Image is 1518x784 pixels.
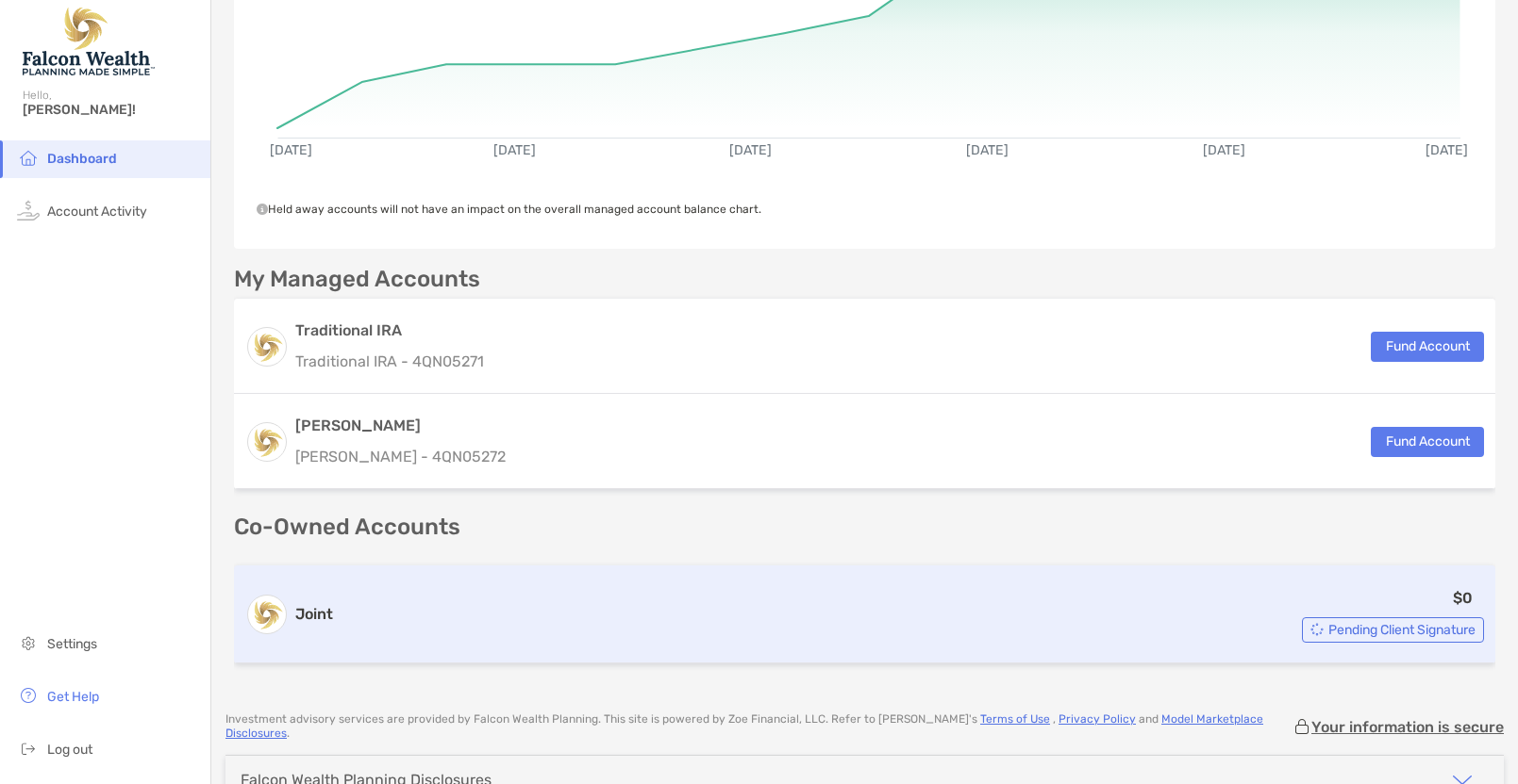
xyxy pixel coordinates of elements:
text: [DATE] [968,143,1010,159]
button: Fund Account [1371,427,1484,457]
p: $0 [1453,586,1473,610]
h3: Traditional IRA [295,319,484,342]
img: settings icon [17,631,40,654]
h3: Joint [295,603,333,626]
img: household icon [17,146,40,169]
span: Log out [47,742,92,758]
a: Privacy Policy [1059,712,1136,726]
button: Fund Account [1371,332,1484,362]
h3: [PERSON_NAME] [295,415,506,437]
text: [DATE] [730,143,773,159]
p: Traditional IRA - 4QN05271 [295,350,484,373]
a: Terms of Use [980,712,1050,726]
p: My Managed Accounts [234,268,480,291]
text: [DATE] [1428,143,1471,159]
img: get-help icon [17,684,40,707]
span: Get Help [47,689,99,705]
span: Settings [47,636,97,652]
p: Your information is secure [1311,718,1504,736]
span: Dashboard [47,151,117,167]
p: [PERSON_NAME] - 4QN05272 [295,445,506,468]
img: Account Status icon [1310,623,1324,636]
p: Co-Owned Accounts [234,515,1495,539]
text: [DATE] [1205,143,1247,159]
img: logo account [248,423,286,461]
span: [PERSON_NAME]! [23,102,199,118]
a: Model Marketplace Disclosures [225,712,1263,740]
span: Account Activity [47,204,147,220]
img: logout icon [17,737,40,759]
img: logo account [248,328,286,366]
img: activity icon [17,199,40,221]
img: Falcon Wealth Planning Logo [23,8,155,75]
text: [DATE] [270,143,312,159]
img: logo account [248,596,286,633]
span: Held away accounts will not have an impact on the overall managed account balance chart. [257,203,761,216]
span: Pending Client Signature [1328,625,1476,635]
text: [DATE] [493,143,536,159]
p: Investment advisory services are provided by Falcon Wealth Planning . This site is powered by Zoe... [225,712,1293,741]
